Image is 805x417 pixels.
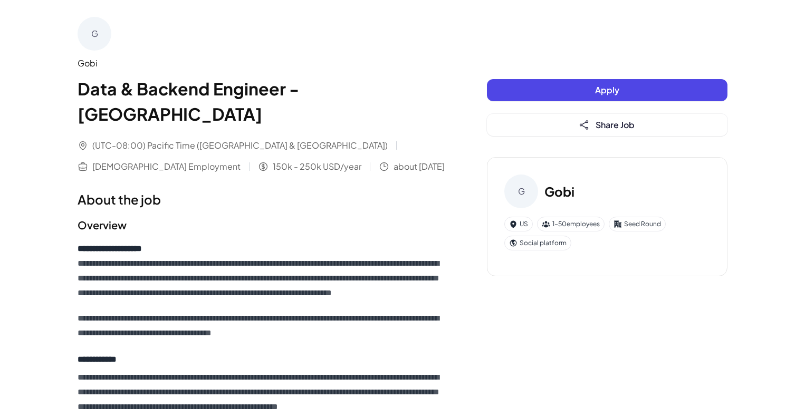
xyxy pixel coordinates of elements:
h3: Gobi [544,182,574,201]
span: (UTC-08:00) Pacific Time ([GEOGRAPHIC_DATA] & [GEOGRAPHIC_DATA]) [92,139,388,152]
span: Share Job [596,119,635,130]
div: G [504,174,538,208]
h1: About the job [78,190,445,209]
div: 1-50 employees [537,217,605,231]
div: G [78,17,111,51]
span: 150k - 250k USD/year [273,160,361,173]
button: Share Job [487,114,727,136]
div: US [504,217,533,231]
div: Social platform [504,236,571,250]
div: Seed Round [609,217,666,231]
span: Apply [595,84,619,95]
span: about [DATE] [394,160,445,173]
h1: Data & Backend Engineer - [GEOGRAPHIC_DATA] [78,76,445,127]
h2: Overview [78,217,445,233]
span: [DEMOGRAPHIC_DATA] Employment [92,160,241,173]
button: Apply [487,79,727,101]
div: Gobi [78,57,445,70]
